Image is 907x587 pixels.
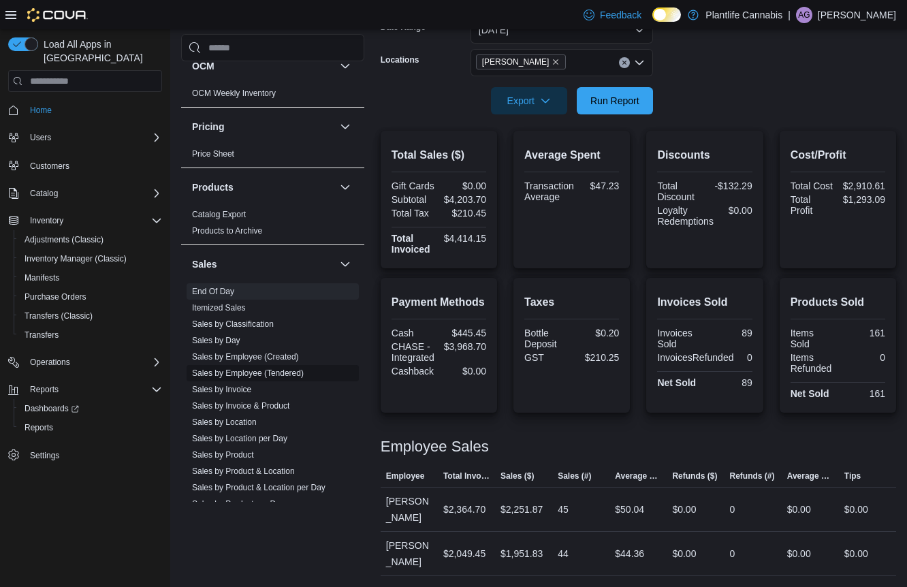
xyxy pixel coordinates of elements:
span: Load All Apps in [GEOGRAPHIC_DATA] [38,37,162,65]
div: Sales [181,283,364,518]
div: $0.00 [672,501,696,518]
a: Manifests [19,270,65,286]
span: Catalog [30,188,58,199]
div: [PERSON_NAME] [381,488,438,531]
button: Inventory [25,212,69,229]
a: Sales by Product & Location [192,466,295,476]
span: Transfers [25,330,59,340]
span: Sales by Location per Day [192,433,287,444]
div: OCM [181,85,364,107]
a: End Of Day [192,287,234,296]
span: Operations [25,354,162,370]
a: Settings [25,447,65,464]
h3: Employee Sales [381,439,489,455]
strong: Total Invoiced [392,233,430,255]
button: Users [3,128,168,147]
span: Transfers (Classic) [25,311,93,321]
div: $1,293.09 [840,194,885,205]
span: Inventory Manager (Classic) [19,251,162,267]
span: Users [30,132,51,143]
button: OCM [192,59,334,73]
div: $0.00 [844,545,868,562]
a: Price Sheet [192,149,234,159]
a: Sales by Product per Day [192,499,285,509]
a: Sales by Invoice & Product [192,401,289,411]
span: Sales by Invoice & Product [192,400,289,411]
button: Transfers (Classic) [14,306,168,326]
a: Itemized Sales [192,303,246,313]
div: Items Sold [791,328,836,349]
span: Sales by Product & Location [192,466,295,477]
a: Sales by Location [192,417,257,427]
button: Inventory Manager (Classic) [14,249,168,268]
button: Remove Leduc from selection in this group [552,58,560,66]
button: Reports [25,381,64,398]
span: Sales by Invoice [192,384,251,395]
div: Cashback [392,366,436,377]
span: Sales ($) [500,471,534,481]
div: $445.45 [441,328,486,338]
button: Operations [25,354,76,370]
h2: Average Spent [524,147,619,163]
div: CHASE - Integrated [392,341,436,363]
a: Products to Archive [192,226,262,236]
span: Run Report [590,94,639,108]
div: $2,049.45 [443,545,486,562]
a: Sales by Product & Location per Day [192,483,325,492]
span: Reports [25,422,53,433]
button: Users [25,129,57,146]
div: $44.36 [615,545,644,562]
a: Sales by Product [192,450,254,460]
button: Pricing [192,120,334,133]
a: Sales by Day [192,336,240,345]
h3: Sales [192,257,217,271]
img: Cova [27,8,88,22]
h3: OCM [192,59,214,73]
span: Home [25,101,162,118]
span: Inventory [30,215,63,226]
div: $0.00 [441,366,486,377]
button: Reports [3,380,168,399]
div: $0.00 [719,205,752,216]
p: Plantlife Cannabis [705,7,782,23]
span: Refunds ($) [672,471,717,481]
div: Loyalty Redemptions [657,205,714,227]
a: OCM Weekly Inventory [192,89,276,98]
div: Gift Cards [392,180,436,191]
span: Refunds (#) [730,471,775,481]
span: Average Sale [615,471,661,481]
div: InvoicesRefunded [657,352,733,363]
button: Purchase Orders [14,287,168,306]
h2: Total Sales ($) [392,147,486,163]
div: $3,968.70 [441,341,486,352]
a: Customers [25,158,75,174]
div: Subtotal [392,194,436,205]
div: Ashley Godkin [796,7,812,23]
div: Items Refunded [791,352,836,374]
div: Invoices Sold [657,328,702,349]
span: Products to Archive [192,225,262,236]
span: Dashboards [19,400,162,417]
div: 161 [840,388,885,399]
span: Sales by Employee (Created) [192,351,299,362]
span: Feedback [600,8,641,22]
h2: Invoices Sold [657,294,752,311]
span: Sales by Product [192,449,254,460]
span: Home [30,105,52,116]
div: $0.20 [575,328,620,338]
a: Inventory Manager (Classic) [19,251,132,267]
span: Settings [25,447,162,464]
span: Reports [25,381,162,398]
span: Sales by Location [192,417,257,428]
button: Open list of options [634,57,645,68]
span: Inventory [25,212,162,229]
div: $2,251.87 [500,501,543,518]
span: Employee [386,471,425,481]
div: GST [524,352,569,363]
div: Bottle Deposit [524,328,569,349]
div: 0 [739,352,752,363]
div: $4,203.70 [441,194,486,205]
a: Sales by Classification [192,319,274,329]
span: Catalog Export [192,209,246,220]
div: Total Tax [392,208,436,219]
